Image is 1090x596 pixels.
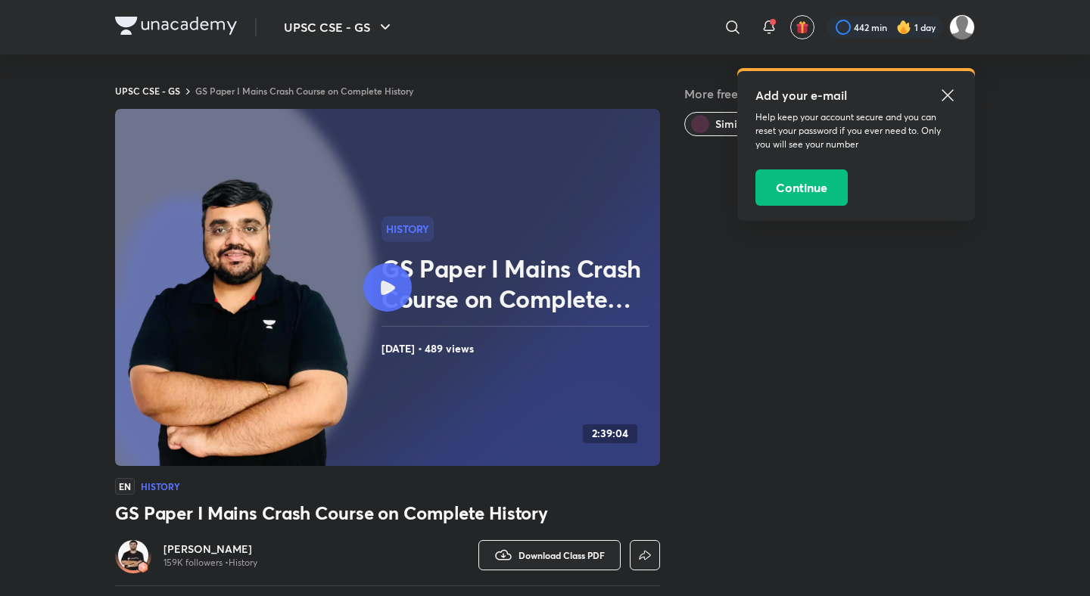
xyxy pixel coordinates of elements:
[715,116,789,132] span: Similar classes
[163,542,257,557] a: [PERSON_NAME]
[118,540,148,570] img: Avatar
[115,537,151,573] a: Avatarbadge
[275,12,403,42] button: UPSC CSE - GS
[755,86,957,104] h5: Add your e-mail
[163,557,257,569] p: 159K followers • History
[796,20,809,34] img: avatar
[115,478,135,495] span: EN
[115,17,237,35] img: Company Logo
[115,85,180,97] a: UPSC CSE - GS
[138,562,148,573] img: badge
[519,549,605,561] span: Download Class PDF
[755,110,957,151] p: Help keep your account secure and you can reset your password if you ever need to. Only you will ...
[115,17,237,39] a: Company Logo
[684,85,975,103] h5: More free classes
[592,427,628,440] h4: 2:39:04
[381,253,654,314] h2: GS Paper I Mains Crash Course on Complete History
[684,112,802,136] button: Similar classes
[381,339,654,359] h4: [DATE] • 489 views
[949,14,975,40] img: nope
[790,15,814,39] button: avatar
[141,482,180,491] h4: History
[195,85,413,97] a: GS Paper I Mains Crash Course on Complete History
[755,169,848,206] button: Continue
[478,540,621,570] button: Download Class PDF
[896,20,911,35] img: streak
[115,501,660,525] h3: GS Paper I Mains Crash Course on Complete History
